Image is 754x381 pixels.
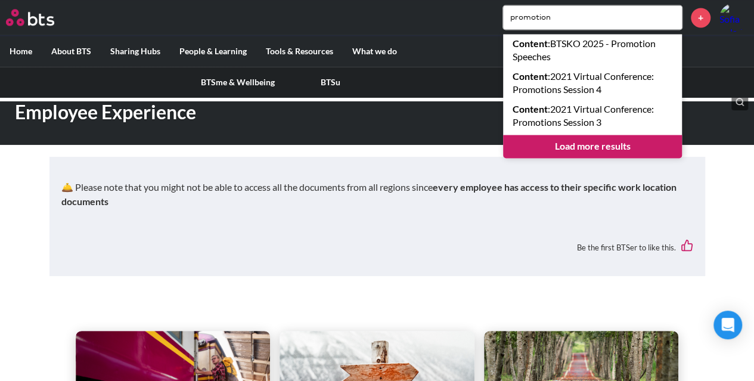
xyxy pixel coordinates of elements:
img: BTS Logo [6,9,54,26]
label: People & Learning [170,36,256,67]
strong: Content [513,103,548,114]
strong: every employee has access to their specific work location documents [61,181,677,206]
a: Profile [719,3,748,32]
a: + [691,8,710,27]
label: Tools & Resources [256,36,343,67]
strong: Content [513,70,548,82]
a: Content:BTSKO 2025 - Promotion Speeches [503,34,682,67]
h1: Employee Experience [15,99,522,126]
label: What we do [343,36,407,67]
label: Sharing Hubs [101,36,170,67]
div: Be the first BTSer to like this. [61,231,693,264]
p: 🛎️ Please note that you might not be able to access all the documents from all regions since [61,181,693,207]
a: Content:2021 Virtual Conference: Promotions Session 3 [503,100,682,132]
a: Go home [6,9,76,26]
label: About BTS [42,36,101,67]
a: Content:2021 Virtual Conference: Promotions Session 4 [503,67,682,100]
img: Sofia Paladini [719,3,748,32]
div: Open Intercom Messenger [713,311,742,339]
strong: Content [513,38,548,49]
a: Load more results [503,135,682,157]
